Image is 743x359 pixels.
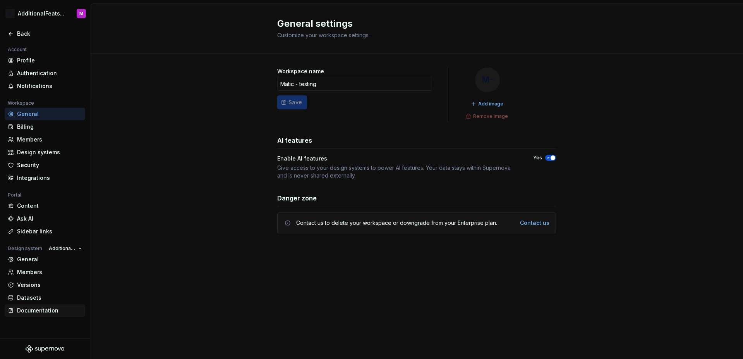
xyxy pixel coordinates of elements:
div: Sidebar links [17,228,82,235]
div: M- [5,9,15,18]
div: General [17,110,82,118]
a: General [5,253,85,266]
a: Contact us [520,219,549,227]
a: Members [5,133,85,146]
div: Contact us to delete your workspace or downgrade from your Enterprise plan. [296,219,497,227]
a: Members [5,266,85,278]
svg: Supernova Logo [26,345,64,353]
div: General [17,255,82,263]
h3: AI features [277,136,312,145]
span: AdditionalFeatsTest [49,245,76,252]
div: Members [17,136,82,143]
div: Profile [17,57,82,64]
span: Add image [478,101,503,107]
div: M- [475,67,500,92]
h2: General settings [277,17,547,30]
span: Customize your workspace settings. [277,32,370,38]
button: Add image [468,98,507,109]
div: AdditionalFeatsTest [18,10,67,17]
div: Members [17,268,82,276]
a: Versions [5,279,85,291]
a: Datasets [5,292,85,304]
div: Back [17,30,82,38]
label: Workspace name [277,67,324,75]
div: Versions [17,281,82,289]
div: Workspace [5,98,37,108]
a: General [5,108,85,120]
a: Documentation [5,304,85,317]
div: Documentation [17,307,82,314]
a: Ask AI [5,212,85,225]
label: Yes [533,155,542,161]
div: Account [5,45,30,54]
div: Design system [5,244,45,253]
div: Integrations [17,174,82,182]
a: Security [5,159,85,171]
div: Design systems [17,148,82,156]
a: Notifications [5,80,85,92]
a: Profile [5,54,85,67]
a: Sidebar links [5,225,85,238]
a: Authentication [5,67,85,79]
a: Design systems [5,146,85,159]
div: Notifications [17,82,82,90]
h3: Danger zone [277,193,317,203]
a: Content [5,200,85,212]
div: Authentication [17,69,82,77]
div: Content [17,202,82,210]
div: Billing [17,123,82,131]
div: Give access to your design systems to power AI features. Your data stays within Supernova and is ... [277,164,519,179]
div: M [79,10,83,17]
a: Billing [5,121,85,133]
div: Datasets [17,294,82,302]
button: M-AdditionalFeatsTestM [2,5,88,22]
a: Back [5,28,85,40]
div: Enable AI features [277,155,327,162]
div: Portal [5,190,24,200]
a: Integrations [5,172,85,184]
div: Security [17,161,82,169]
div: Ask AI [17,215,82,223]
